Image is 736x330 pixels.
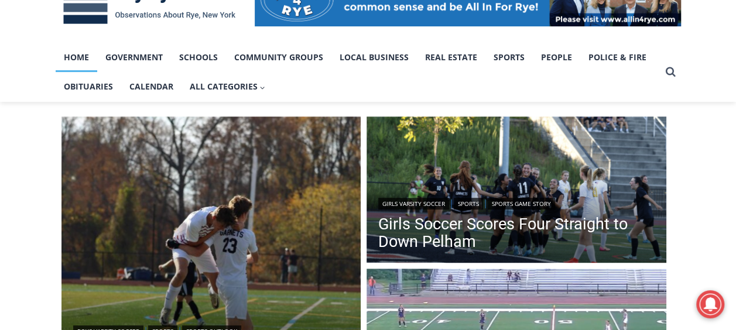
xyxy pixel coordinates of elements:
[533,43,580,72] a: People
[488,198,555,209] a: Sports Game Story
[367,116,666,266] a: Read More Girls Soccer Scores Four Straight to Down Pelham
[378,195,655,209] div: | |
[282,114,567,146] a: Intern @ [DOMAIN_NAME]
[331,43,417,72] a: Local Business
[171,43,226,72] a: Schools
[56,43,660,102] nav: Primary Navigation
[296,1,553,114] div: "[PERSON_NAME] and I covered the [DATE] Parade, which was a really eye opening experience as I ha...
[660,61,681,82] button: View Search Form
[485,43,533,72] a: Sports
[182,72,274,101] button: Child menu of All Categories
[4,121,115,165] span: Open Tues. - Sun. [PHONE_NUMBER]
[56,72,121,101] a: Obituaries
[306,116,543,143] span: Intern @ [DOMAIN_NAME]
[580,43,655,72] a: Police & Fire
[121,73,172,140] div: "the precise, almost orchestrated movements of cutting and assembling sushi and [PERSON_NAME] mak...
[226,43,331,72] a: Community Groups
[121,72,182,101] a: Calendar
[417,43,485,72] a: Real Estate
[378,198,449,209] a: Girls Varsity Soccer
[1,118,118,146] a: Open Tues. - Sun. [PHONE_NUMBER]
[378,215,655,250] a: Girls Soccer Scores Four Straight to Down Pelham
[367,116,666,266] img: (PHOTO: Rye Girls Soccer's Samantha Yeh scores a goal in her team's 4-1 victory over Pelham on Se...
[454,198,483,209] a: Sports
[56,43,97,72] a: Home
[97,43,171,72] a: Government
